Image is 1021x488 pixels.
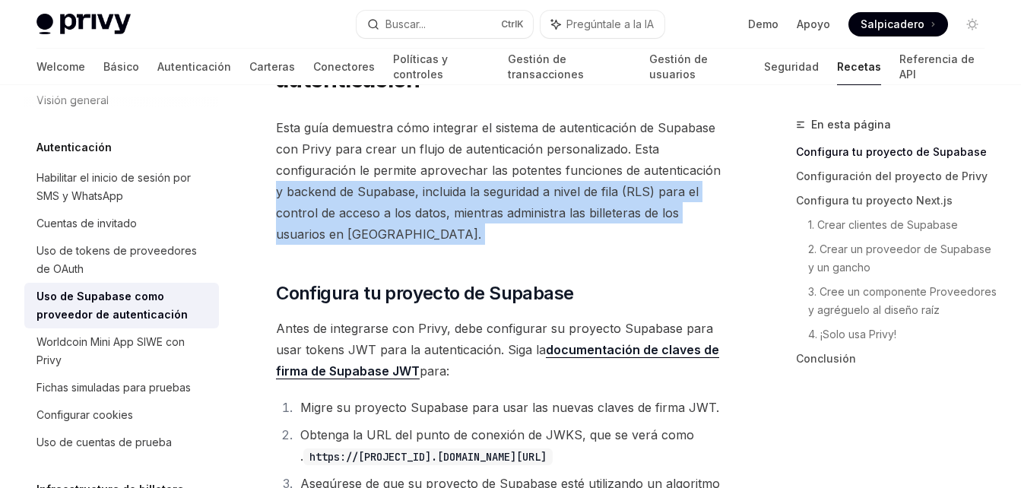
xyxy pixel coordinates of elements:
[748,17,778,32] a: Demo
[24,328,219,374] a: Worldcoin Mini App SIWE con Privy
[276,318,726,382] span: Antes de integrarse con Privy, debe configurar su proyecto Supabase para usar tokens JWT para la ...
[24,237,219,283] a: Uso de tokens de proveedores de OAuth
[36,14,131,35] img: Logotipo de luz
[899,49,985,85] a: Referencia de API
[24,210,219,237] a: Cuentas de invitado
[249,59,295,74] font: Carteras
[385,15,426,33] div: Buscar...
[811,116,891,134] span: En esta página
[764,59,819,74] font: Seguridad
[899,52,985,82] font: Referencia de API
[357,11,533,38] button: Buscar...CtrlK
[649,52,746,82] font: Gestión de usuarios
[36,333,210,369] div: Worldcoin Mini App SIWE con Privy
[296,397,726,418] li: Migre su proyecto Supabase para usar las nuevas claves de firma JWT.
[300,427,694,464] font: Obtenga la URL del punto de conexión de JWKS, que se verá como .
[808,280,997,322] a: 3. Cree un componente Proveedores y agréguelo al diseño raíz
[276,281,573,306] span: Configura tu proyecto de Supabase
[36,49,85,85] a: Welcome
[36,59,85,74] font: Welcome
[960,12,985,36] button: Alternar el modo oscuro
[796,164,997,189] a: Configuración del proyecto de Privy
[36,287,210,324] div: Uso de Supabase como proveedor de autenticación
[313,49,375,85] a: Conectores
[24,374,219,401] a: Fichas simuladas para pruebas
[501,18,524,30] font: Ctrl K
[393,49,490,85] a: Políticas y controles
[649,49,746,85] a: Gestión de usuarios
[764,49,819,85] a: Seguridad
[837,59,881,74] font: Recetas
[808,322,997,347] a: 4. ¡Solo usa Privy!
[808,237,997,280] a: 2. Crear un proveedor de Supabase y un gancho
[861,17,924,32] span: Salpicadero
[796,347,997,371] a: Conclusión
[796,189,997,213] a: Configura tu proyecto Next.js
[36,406,133,424] div: Configurar cookies
[796,140,997,164] a: Configura tu proyecto de Supabase
[103,59,139,74] font: Básico
[508,49,631,85] a: Gestión de transacciones
[103,49,139,85] a: Básico
[313,59,375,74] font: Conectores
[24,429,219,456] a: Uso de cuentas de prueba
[36,379,191,397] div: Fichas simuladas para pruebas
[808,213,997,237] a: 1. Crear clientes de Supabase
[24,164,219,210] a: Habilitar el inicio de sesión por SMS y WhatsApp
[797,17,830,32] a: Apoyo
[157,49,231,85] a: Autenticación
[566,17,654,32] span: Pregúntale a la IA
[36,242,210,278] div: Uso de tokens de proveedores de OAuth
[837,49,881,85] a: Recetas
[848,12,948,36] a: Salpicadero
[541,11,664,38] button: Pregúntale a la IA
[393,52,490,82] font: Políticas y controles
[276,117,726,245] span: Esta guía demuestra cómo integrar el sistema de autenticación de Supabase con Privy para crear un...
[24,401,219,429] a: Configurar cookies
[508,52,631,82] font: Gestión de transacciones
[303,448,553,465] code: https://[PROJECT_ID].[DOMAIN_NAME][URL]
[24,283,219,328] a: Uso de Supabase como proveedor de autenticación
[157,59,231,74] font: Autenticación
[249,49,295,85] a: Carteras
[36,433,172,452] div: Uso de cuentas de prueba
[36,138,112,157] h5: Autenticación
[36,169,210,205] div: Habilitar el inicio de sesión por SMS y WhatsApp
[36,214,137,233] div: Cuentas de invitado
